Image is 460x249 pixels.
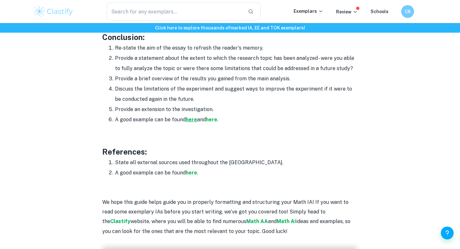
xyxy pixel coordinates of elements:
[102,31,358,43] h3: Conclusion:
[371,9,388,14] a: Schools
[115,53,358,74] li: Provide a statement about the extent to which the research topic has been analyzed - were you abl...
[110,218,130,224] a: Clastify
[1,24,459,31] h6: Click here to explore thousands of marked IA, EE and TOK exemplars !
[246,218,268,224] a: Math AA
[115,104,358,115] li: Provide an extension to the investigation.
[115,43,358,53] li: Re-state the aim of the essay to refresh the reader's memory.
[115,115,358,125] li: A good example can be found and .
[277,218,296,224] a: Math AI
[115,84,358,104] li: Discuss the limitations of the experiment and suggest ways to improve the experiment if it were t...
[115,74,358,84] li: Provide a brief overview of the results you gained from the main analysis.
[336,8,358,15] p: Review
[115,157,358,168] li: State all external sources used throughout the [GEOGRAPHIC_DATA].
[186,116,197,123] a: here
[206,116,217,123] a: here
[115,168,358,178] li: A good example can be found .
[107,3,243,20] input: Search for any exemplars...
[401,5,414,18] button: CK
[404,8,411,15] h6: CK
[441,227,454,239] button: Help and Feedback
[294,8,323,15] p: Exemplars
[33,5,74,18] img: Clastify logo
[186,170,197,176] a: here
[102,197,358,237] p: We hope this guide helps guide you in properly formatting and structuring your Math IA! If you wa...
[102,146,358,157] h3: References:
